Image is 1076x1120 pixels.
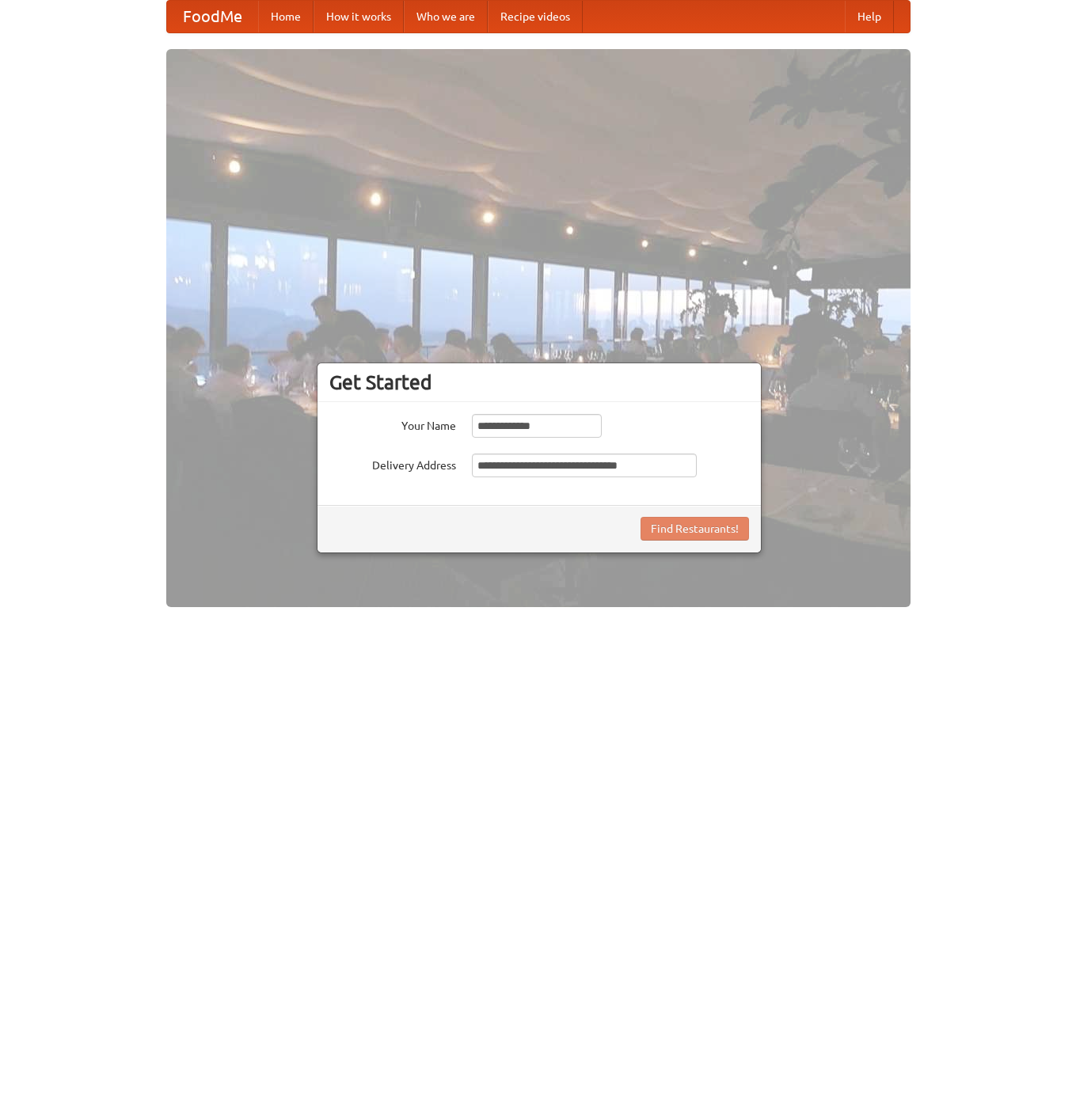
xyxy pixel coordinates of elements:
[488,1,583,32] a: Recipe videos
[329,414,456,434] label: Your Name
[845,1,894,32] a: Help
[641,517,749,541] button: Find Restaurants!
[167,1,258,32] a: FoodMe
[404,1,488,32] a: Who we are
[258,1,314,32] a: Home
[314,1,404,32] a: How it works
[329,454,456,473] label: Delivery Address
[329,370,749,394] h3: Get Started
